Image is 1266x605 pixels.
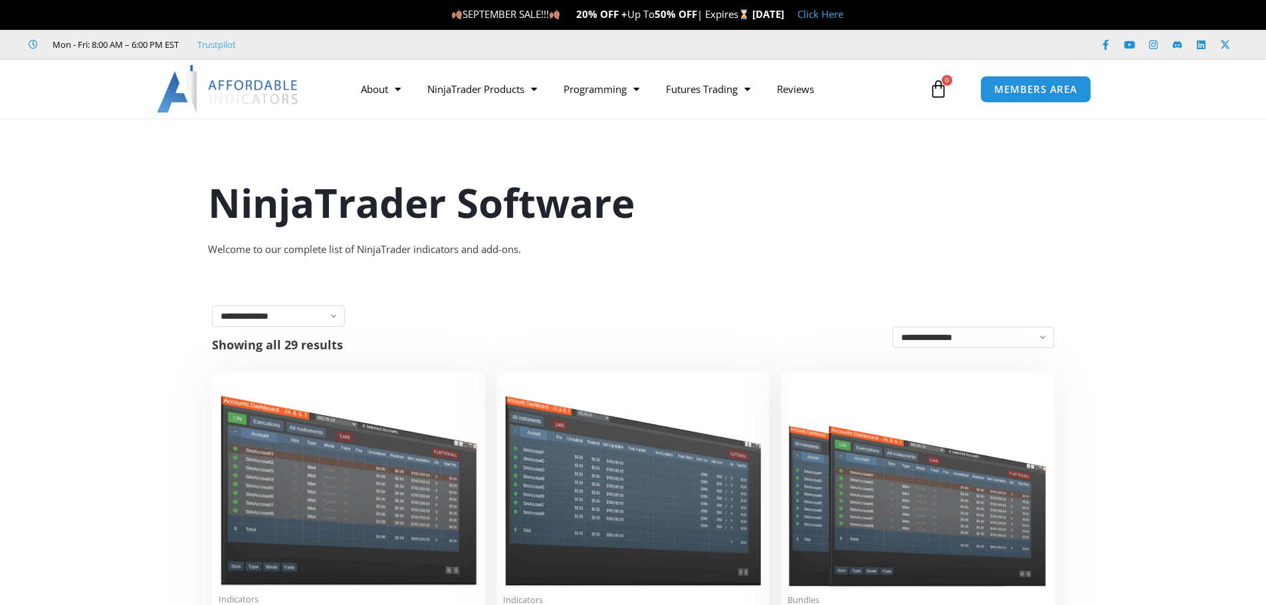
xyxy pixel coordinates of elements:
a: Futures Trading [653,74,764,104]
img: LogoAI | Affordable Indicators – NinjaTrader [157,65,300,113]
span: SEPTEMBER SALE!!! Up To | Expires [451,7,752,21]
img: 🍂 [550,9,560,19]
img: Account Risk Manager [503,379,763,586]
span: MEMBERS AREA [994,84,1077,94]
a: Trustpilot [197,37,236,52]
a: Click Here [797,7,843,21]
a: NinjaTrader Products [414,74,550,104]
h1: NinjaTrader Software [208,175,1059,230]
strong: 20% OFF + [576,7,627,21]
p: Showing all 29 results [212,339,343,351]
a: About [348,74,414,104]
img: 🍂 [452,9,462,19]
span: 0 [942,75,952,86]
img: Duplicate Account Actions [219,379,478,586]
img: Accounts Dashboard Suite [788,379,1047,586]
a: Reviews [764,74,827,104]
span: Mon - Fri: 8:00 AM – 6:00 PM EST [49,37,179,52]
select: Shop order [893,327,1054,348]
strong: [DATE] [752,7,784,21]
a: MEMBERS AREA [980,76,1091,103]
img: ⌛ [739,9,749,19]
a: 0 [909,70,968,108]
span: Indicators [219,594,478,605]
a: Programming [550,74,653,104]
strong: 50% OFF [655,7,697,21]
nav: Menu [348,74,926,104]
div: Welcome to our complete list of NinjaTrader indicators and add-ons. [208,240,1059,259]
